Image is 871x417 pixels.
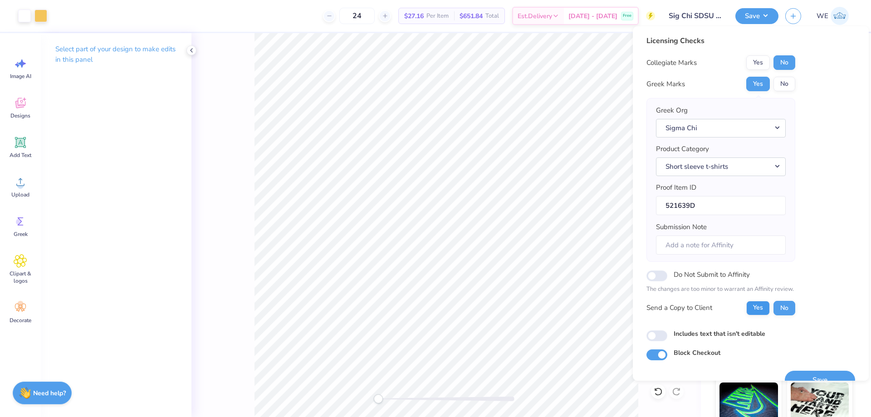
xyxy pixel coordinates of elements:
label: Greek Org [656,105,688,116]
label: Includes text that isn't editable [674,329,765,339]
button: Yes [746,77,770,91]
button: Save [735,8,778,24]
label: Product Category [656,144,709,154]
p: The changes are too minor to warrant an Affinity review. [646,285,795,294]
span: Decorate [10,317,31,324]
button: No [773,77,795,91]
span: Clipart & logos [5,270,35,285]
span: Est. Delivery [518,11,552,21]
div: Send a Copy to Client [646,303,712,313]
span: Add Text [10,152,31,159]
a: WE [812,7,853,25]
span: Per Item [426,11,449,21]
span: $27.16 [404,11,424,21]
input: Add a note for Affinity [656,235,786,255]
input: – – [339,8,375,24]
div: Accessibility label [374,394,383,403]
span: Total [485,11,499,21]
label: Proof Item ID [656,182,696,193]
span: Free [623,13,631,19]
span: Greek [14,231,28,238]
span: Image AI [10,73,31,80]
span: $651.84 [460,11,483,21]
button: Yes [746,55,770,70]
button: Short sleeve t-shirts [656,157,786,176]
label: Do Not Submit to Affinity [674,269,750,280]
button: Yes [746,301,770,315]
button: No [773,301,795,315]
span: Designs [10,112,30,119]
div: Licensing Checks [646,35,795,46]
img: Werrine Empeynado [831,7,849,25]
span: [DATE] - [DATE] [568,11,617,21]
label: Submission Note [656,222,707,232]
div: Collegiate Marks [646,58,697,68]
p: Select part of your design to make edits in this panel [55,44,177,65]
button: Save [785,371,855,389]
span: Upload [11,191,29,198]
button: No [773,55,795,70]
button: Sigma Chi [656,119,786,137]
div: Greek Marks [646,79,685,89]
strong: Need help? [33,389,66,397]
label: Block Checkout [674,348,720,358]
input: Untitled Design [662,7,729,25]
span: WE [817,11,828,21]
